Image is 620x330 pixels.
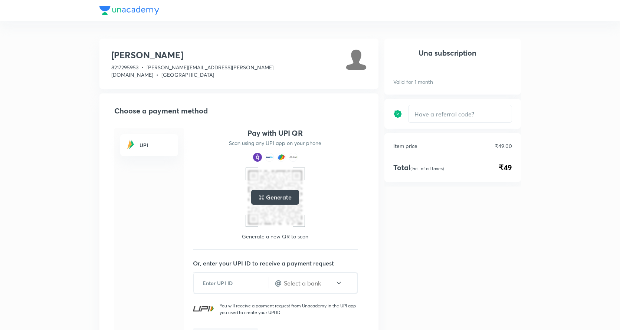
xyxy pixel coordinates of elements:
[495,142,512,150] p: ₹49.00
[393,162,444,173] h4: Total
[114,105,367,116] h2: Choose a payment method
[266,193,292,202] h5: Generate
[242,233,308,240] p: Generate a new QR to scan
[265,153,274,162] img: payment method
[140,141,174,149] h6: UPI
[289,153,298,162] img: payment method
[161,71,214,78] span: [GEOGRAPHIC_DATA]
[141,64,144,71] span: •
[111,64,138,71] span: 8217295953
[111,49,346,61] h3: [PERSON_NAME]
[125,139,137,151] img: -
[346,49,367,70] img: Avatar
[111,64,273,78] span: [PERSON_NAME][EMAIL_ADDRESS][PERSON_NAME][DOMAIN_NAME]
[393,109,402,118] img: discount
[419,47,476,59] h1: Una subscription
[229,139,321,147] p: Scan using any UPI app on your phone
[220,303,358,316] p: You will receive a payment request from Unacademy in the UPI app you used to create your UPI ID.
[409,105,512,123] input: Have a referral code?
[393,78,433,86] p: Valid for 1 month
[194,274,269,292] input: Enter UPI ID
[275,277,282,288] h4: @
[283,279,335,287] input: Select a bank
[193,306,214,311] img: UPI
[193,259,367,268] p: Or, enter your UPI ID to receive a payment request
[393,142,417,150] p: Item price
[277,153,286,162] img: payment method
[247,128,303,138] h4: Pay with UPI QR
[156,71,158,78] span: •
[410,166,444,171] p: (Incl. of all taxes)
[499,162,512,173] span: ₹49
[253,153,262,162] img: payment method
[393,47,414,75] img: avatar
[259,194,265,200] img: loading..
